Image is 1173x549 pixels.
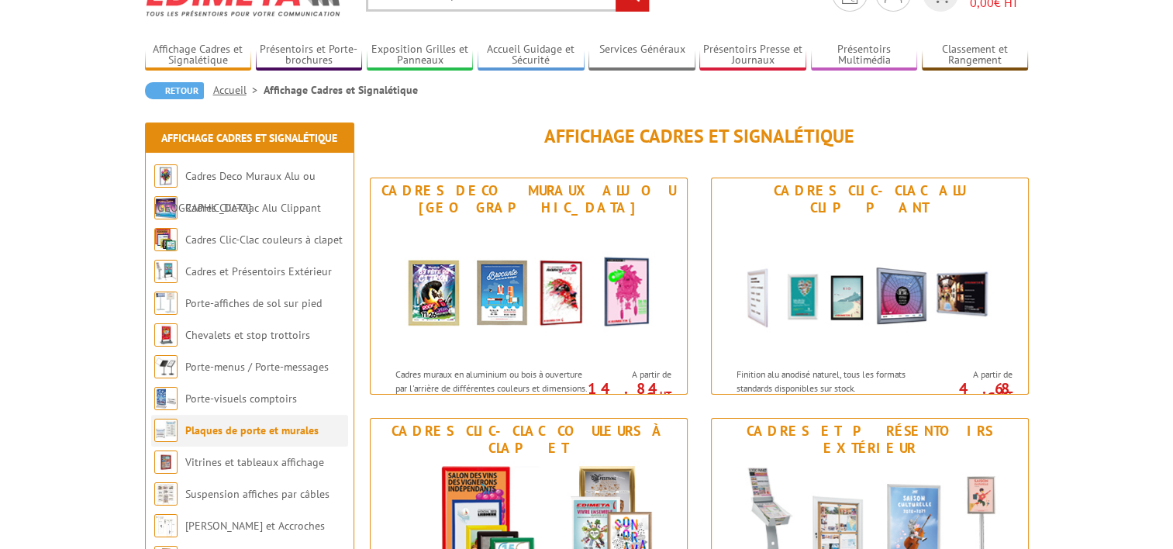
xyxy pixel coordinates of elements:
[716,423,1024,457] div: Cadres et Présentoirs Extérieur
[154,260,178,283] img: Cadres et Présentoirs Extérieur
[374,423,683,457] div: Cadres Clic-Clac couleurs à clapet
[154,228,178,251] img: Cadres Clic-Clac couleurs à clapet
[256,43,363,68] a: Présentoirs et Porte-brochures
[1000,388,1012,402] sup: HT
[592,368,671,381] span: A partir de
[737,368,929,394] p: Finition alu anodisé naturel, tous les formats standards disponibles sur stock.
[145,43,252,68] a: Affichage Cadres et Signalétique
[185,360,329,374] a: Porte-menus / Porte-messages
[367,43,474,68] a: Exposition Grilles et Panneaux
[659,388,671,402] sup: HT
[185,264,332,278] a: Cadres et Présentoirs Extérieur
[154,514,178,537] img: Cimaises et Accroches tableaux
[154,451,178,474] img: Vitrines et tableaux affichage
[185,455,324,469] a: Vitrines et tableaux affichage
[154,169,316,215] a: Cadres Deco Muraux Alu ou [GEOGRAPHIC_DATA]
[154,482,178,506] img: Suspension affiches par câbles
[374,182,683,216] div: Cadres Deco Muraux Alu ou [GEOGRAPHIC_DATA]
[154,419,178,442] img: Plaques de porte et murales
[185,423,319,437] a: Plaques de porte et murales
[478,43,585,68] a: Accueil Guidage et Sécurité
[395,368,588,421] p: Cadres muraux en aluminium ou bois à ouverture par l'arrière de différentes couleurs et dimension...
[185,296,322,310] a: Porte-affiches de sol sur pied
[154,355,178,378] img: Porte-menus / Porte-messages
[588,43,695,68] a: Services Généraux
[185,201,321,215] a: Cadres Clic-Clac Alu Clippant
[711,178,1029,395] a: Cadres Clic-Clac Alu Clippant Cadres Clic-Clac Alu Clippant Finition alu anodisé naturel, tous le...
[925,384,1012,402] p: 4.68 €
[154,292,178,315] img: Porte-affiches de sol sur pied
[213,83,264,97] a: Accueil
[185,487,329,501] a: Suspension affiches par câbles
[154,323,178,347] img: Chevalets et stop trottoirs
[933,368,1012,381] span: A partir de
[264,82,418,98] li: Affichage Cadres et Signalétique
[385,220,672,360] img: Cadres Deco Muraux Alu ou Bois
[145,82,204,99] a: Retour
[726,220,1013,360] img: Cadres Clic-Clac Alu Clippant
[185,328,310,342] a: Chevalets et stop trottoirs
[154,164,178,188] img: Cadres Deco Muraux Alu ou Bois
[370,126,1029,147] h1: Affichage Cadres et Signalétique
[161,131,337,145] a: Affichage Cadres et Signalétique
[154,387,178,410] img: Porte-visuels comptoirs
[811,43,918,68] a: Présentoirs Multimédia
[185,233,343,247] a: Cadres Clic-Clac couleurs à clapet
[699,43,806,68] a: Présentoirs Presse et Journaux
[716,182,1024,216] div: Cadres Clic-Clac Alu Clippant
[584,384,671,402] p: 14.84 €
[370,178,688,395] a: Cadres Deco Muraux Alu ou [GEOGRAPHIC_DATA] Cadres Deco Muraux Alu ou Bois Cadres muraux en alumi...
[922,43,1029,68] a: Classement et Rangement
[185,392,297,406] a: Porte-visuels comptoirs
